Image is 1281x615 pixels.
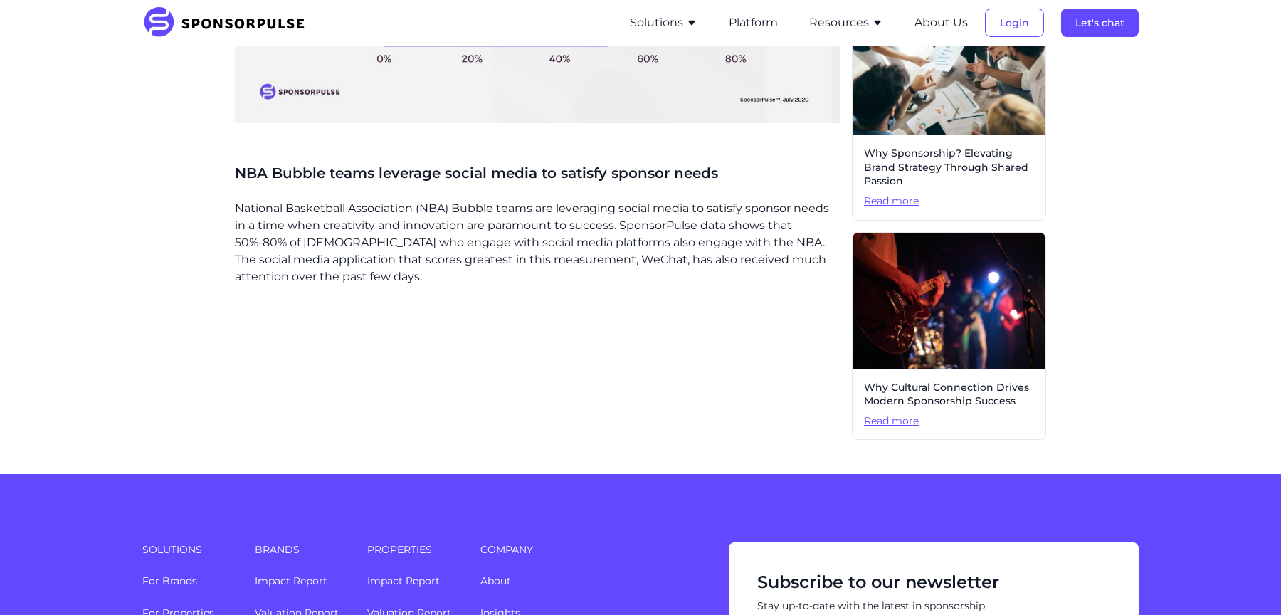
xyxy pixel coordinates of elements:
span: Solutions [142,542,238,557]
span: Company [480,542,688,557]
img: Neza Dolmo courtesy of Unsplash [853,233,1045,369]
a: About [480,574,511,587]
button: Resources [809,14,883,31]
img: SponsorPulse [142,7,315,38]
iframe: Chat Widget [1210,547,1281,615]
button: Solutions [630,14,697,31]
a: Platform [729,16,778,29]
button: About Us [914,14,968,31]
span: Why Cultural Connection Drives Modern Sponsorship Success [864,381,1034,409]
span: Stay up-to-date with the latest in sponsorship [757,599,1110,614]
span: Read more [864,414,1034,429]
span: Why Sponsorship? Elevating Brand Strategy Through Shared Passion [864,147,1034,189]
span: Properties [367,542,463,557]
h4: NBA Bubble teams leverage social media to satisfy sponsor needs [235,163,840,183]
a: Impact Report [255,574,327,587]
a: For Brands [142,574,197,587]
span: Subscribe to our newsletter [757,571,1110,594]
button: Login [985,9,1044,37]
span: Read more [864,194,1034,209]
a: Impact Report [367,574,440,587]
a: Let's chat [1061,16,1139,29]
p: National Basketball Association (NBA) Bubble teams are leveraging social media to satisfy sponsor... [235,200,840,285]
a: Login [985,16,1044,29]
button: Platform [729,14,778,31]
a: About Us [914,16,968,29]
span: Brands [255,542,350,557]
a: Why Cultural Connection Drives Modern Sponsorship SuccessRead more [852,232,1046,441]
button: Let's chat [1061,9,1139,37]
